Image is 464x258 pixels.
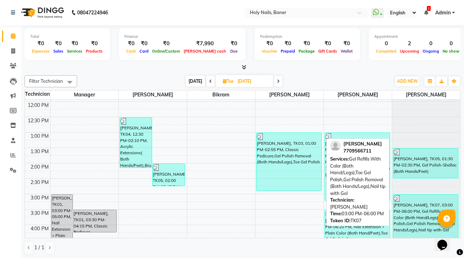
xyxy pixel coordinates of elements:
span: Gift Cards [316,49,339,54]
span: Filter Technician [29,78,63,84]
div: 0 [374,40,398,48]
div: [PERSON_NAME], TK05, 02:00 PM-02:45 PM, Toe Gel Polish [152,164,185,186]
div: 12:30 PM [26,117,50,124]
div: [PERSON_NAME], TK01, 03:30 PM-04:15 PM, Classic Pedicure [73,210,116,232]
div: ₹0 [84,40,104,48]
button: ADD NEW [395,76,419,86]
div: ₹0 [316,40,339,48]
img: logo [18,3,66,22]
div: Finance [124,34,240,40]
span: Prepaid [279,49,297,54]
div: 2 [398,40,421,48]
input: 2025-08-26 [236,76,271,87]
span: [PERSON_NAME] [119,90,187,99]
span: No show [441,49,461,54]
span: Card [138,49,150,54]
div: ₹0 [297,40,316,48]
img: profile [330,141,341,151]
span: Gel Refills With Color (Both Hand/Legs),Toe Gel Polish,Gel Polish Removal (Both Hands/Legs),Nail ... [330,156,385,196]
div: ₹7,990 [182,40,228,48]
div: 4:00 PM [29,225,50,232]
div: ₹0 [124,40,138,48]
span: Technician: [330,197,354,203]
span: Completed [374,49,398,54]
div: 03:00 PM-06:00 PM [330,210,385,217]
span: Package [297,49,316,54]
div: ₹0 [228,40,240,48]
span: 1 / 1 [34,244,44,251]
div: 2:00 PM [29,163,50,171]
span: [PERSON_NAME] [392,90,460,99]
span: Upcoming [398,49,421,54]
div: ₹0 [138,40,150,48]
div: 1:00 PM [29,133,50,140]
span: Manager [50,90,118,99]
span: Products [84,49,104,54]
div: 3:00 PM [29,194,50,202]
div: [PERSON_NAME], TK01, 03:00 PM-05:00 PM, Nail Extension + Plain Color (Both Hand/Feet) [52,195,73,255]
div: ₹0 [65,40,84,48]
div: [PERSON_NAME], TK04, 12:30 PM-02:10 PM, Acrylic Extensions( Both Hands/Feet),Brush Art 150 [120,117,152,168]
span: 1 [427,6,431,11]
span: [PERSON_NAME] [324,90,392,99]
span: Bikram [187,90,255,99]
div: [PERSON_NAME], TK05, 01:30 PM-02:30 PM, Gel Polish-Shellac (Both Hands/Feet) [393,148,458,178]
span: ADD NEW [397,79,418,84]
span: Time: [330,211,342,216]
div: Technician [25,90,50,98]
iframe: chat widget [435,230,457,251]
span: Voucher [260,49,279,54]
span: Token ID: [330,218,350,223]
div: TK07 [330,217,385,224]
div: Redemption [260,34,354,40]
span: [PERSON_NAME] [343,141,382,147]
span: Expenses [30,49,52,54]
span: [DATE] [186,76,205,87]
span: Services: [330,156,349,162]
span: Services [65,49,84,54]
span: Sales [52,49,65,54]
span: Wallet [339,49,354,54]
div: 0 [421,40,441,48]
b: 08047224946 [77,3,108,22]
span: Cash [124,49,138,54]
div: ₹0 [339,40,354,48]
span: Online/Custom [150,49,182,54]
span: Ongoing [421,49,441,54]
div: Total [30,34,104,40]
div: ₹0 [30,40,52,48]
div: 12:00 PM [26,102,50,109]
div: [PERSON_NAME], TK03, 01:00 PM-03:14 PM, Nail Extension + Plain Color (Both Hand/Feet),Brush Art 1... [325,133,390,201]
span: Due [228,49,239,54]
div: Appointment [374,34,461,40]
div: 7709566711 [343,148,382,155]
div: ₹0 [279,40,297,48]
span: [PERSON_NAME] cash [182,49,228,54]
div: [PERSON_NAME], TK03, 01:00 PM-02:55 PM, Classic Pedicure,Gel Polish Removal (Both Hands/Legs),Toe... [257,133,321,191]
div: ₹0 [150,40,182,48]
div: 1:30 PM [29,148,50,155]
a: 1 [424,9,428,16]
div: ₹0 [52,40,65,48]
div: 0 [441,40,461,48]
span: Admin [435,9,451,16]
div: 2:30 PM [29,179,50,186]
div: 3:30 PM [29,210,50,217]
div: ₹0 [260,40,279,48]
span: Tue [221,79,236,84]
div: [PERSON_NAME] [330,197,385,210]
span: [PERSON_NAME] [255,90,323,99]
